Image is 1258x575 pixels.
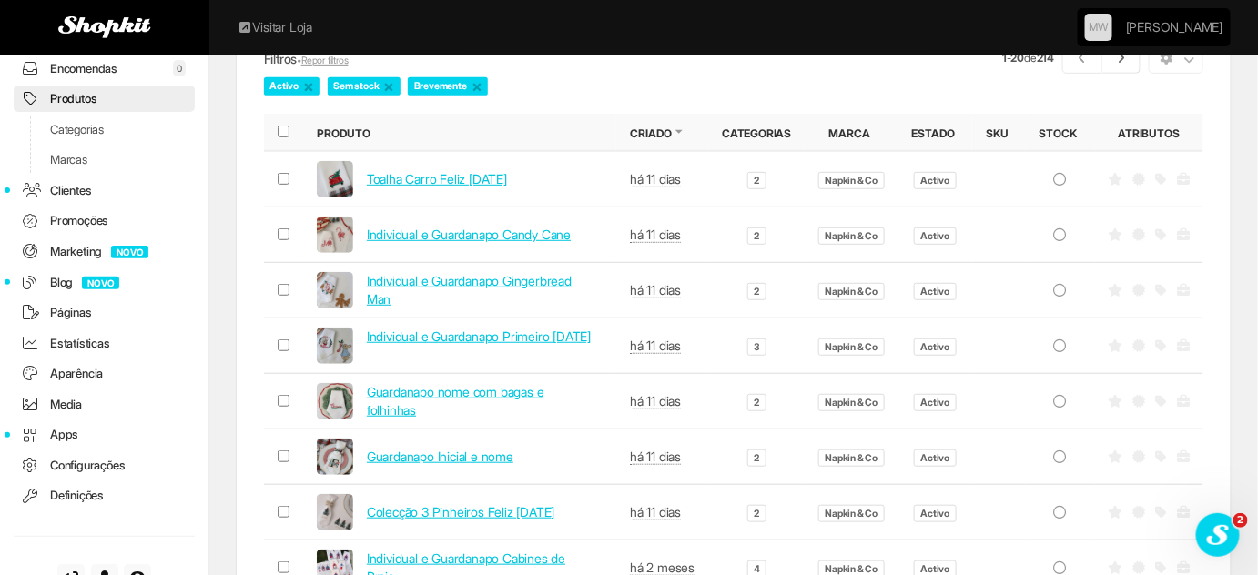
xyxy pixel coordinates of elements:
a: Guardanapo nome com bagas e folhinhas [367,384,544,418]
span: Activo [914,394,956,411]
i: Stock inactivo [1052,339,1069,352]
button: SKU [986,126,1012,141]
i: Novidade [1133,284,1146,297]
span: 2 [1233,513,1248,528]
img: e978bed-153853-img_5304-002.JPG [317,272,353,308]
i: Destaque [1109,506,1123,519]
a: Toalha Carro Feliz [DATE] [367,171,507,187]
a: Visitar Loja [237,18,312,36]
a: Páginas [14,299,195,326]
a: Individual e Guardanapo Primeiro [DATE] [367,328,591,344]
i: Revenda / B2B [1177,284,1190,297]
i: Stock inactivo [1052,506,1069,519]
a: MarketingNOVO [14,238,195,265]
button: Marca [829,126,875,141]
a: Media [14,391,195,418]
span: Activo [914,283,956,300]
abbr: 8 set 2025 às 15:20 [630,449,681,465]
img: 0ed9361-153928-img_5312-002.JPG [317,328,353,364]
span: 3 [747,338,766,356]
i: Revenda / B2B [1177,173,1190,186]
i: Revenda / B2B [1177,395,1190,408]
span: Activo [914,449,956,467]
i: Destaque [1109,339,1123,352]
i: Promoção [1156,228,1167,241]
i: Novidade [1133,228,1146,241]
button: Stock [1040,126,1081,141]
i: Stock inactivo [1052,173,1069,186]
span: Napkin & Co [818,338,884,356]
a: Estatísticas [14,330,195,357]
abbr: 8 set 2025 às 15:28 [630,338,681,354]
i: Promoção [1156,450,1167,463]
i: Revenda / B2B [1177,561,1190,574]
i: Stock inactivo [1052,395,1069,408]
abbr: 8 set 2025 às 15:42 [630,227,681,243]
i: Promoção [1156,339,1167,352]
i: Revenda / B2B [1177,450,1190,463]
button: Estado [912,126,959,141]
i: Novidade [1133,173,1146,186]
img: 419a38b-152238-img_5266-002.JPG [317,383,353,419]
a: Individual e Guardanapo Candy Cane [367,227,571,242]
a: × [384,78,395,95]
span: Napkin & Co [818,505,884,522]
span: Brevemente [408,77,487,96]
abbr: 8 set 2025 às 15:45 [630,171,681,187]
th: Atributos [1095,114,1203,151]
a: Encomendas0 [14,55,195,82]
span: Napkin & Co [818,227,884,245]
small: • [297,55,348,66]
a: Promoções [14,207,195,234]
a: × [472,78,482,95]
i: Stock inactivo [1052,561,1069,574]
span: Napkin & Co [818,172,884,189]
span: NOVO [111,246,148,258]
th: Categorias [708,114,805,151]
img: b2e0a9b-151444-img_5230-002.JPG [317,494,353,530]
i: Destaque [1109,284,1123,297]
i: Promoção [1156,506,1167,519]
i: Destaque [1109,395,1123,408]
span: Napkin & Co [818,394,884,411]
button: Criado [630,126,675,141]
a: Aparência [14,360,195,387]
a: Apps [14,421,195,448]
a: Produtos [14,86,195,112]
a: Guardanapo Inicial e nome [367,449,513,464]
span: 2 [747,172,766,189]
span: Napkin & Co [818,283,884,300]
i: Destaque [1109,450,1123,463]
a: Individual e Guardanapo Gingerbread Man [367,273,572,307]
strong: 20 [1011,51,1025,65]
abbr: 8 set 2025 às 15:18 [630,504,681,520]
i: Novidade [1133,395,1146,408]
span: Sem stock [328,77,401,96]
a: [PERSON_NAME] [1126,9,1222,45]
i: Stock inactivo [1052,284,1069,297]
i: Revenda / B2B [1177,228,1190,241]
i: Promoção [1156,284,1167,297]
iframe: Intercom live chat [1196,513,1240,557]
i: Novidade [1133,561,1146,574]
span: 0 [173,60,186,76]
a: Repor filtros [301,55,349,66]
i: Destaque [1109,228,1123,241]
span: 2 [747,394,766,411]
a: Clientes [14,177,195,204]
h5: Filtros [264,52,801,66]
span: Napkin & Co [818,449,884,467]
a: MW [1085,14,1112,41]
a: × [303,78,314,95]
a: Colecção 3 Pinheiros Feliz [DATE] [367,504,554,520]
span: NOVO [82,277,119,289]
img: 31e3f26-154330-img_5201-002.JPG [317,161,353,197]
i: Stock inactivo [1052,228,1069,241]
i: Revenda / B2B [1177,339,1190,352]
i: Revenda / B2B [1177,506,1190,519]
span: Activo [914,505,956,522]
i: Promoção [1156,395,1167,408]
img: 6a54197-154010-img_5209-002.JPG [317,217,353,253]
span: Activo [914,338,956,356]
a: Categorias [14,116,195,143]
